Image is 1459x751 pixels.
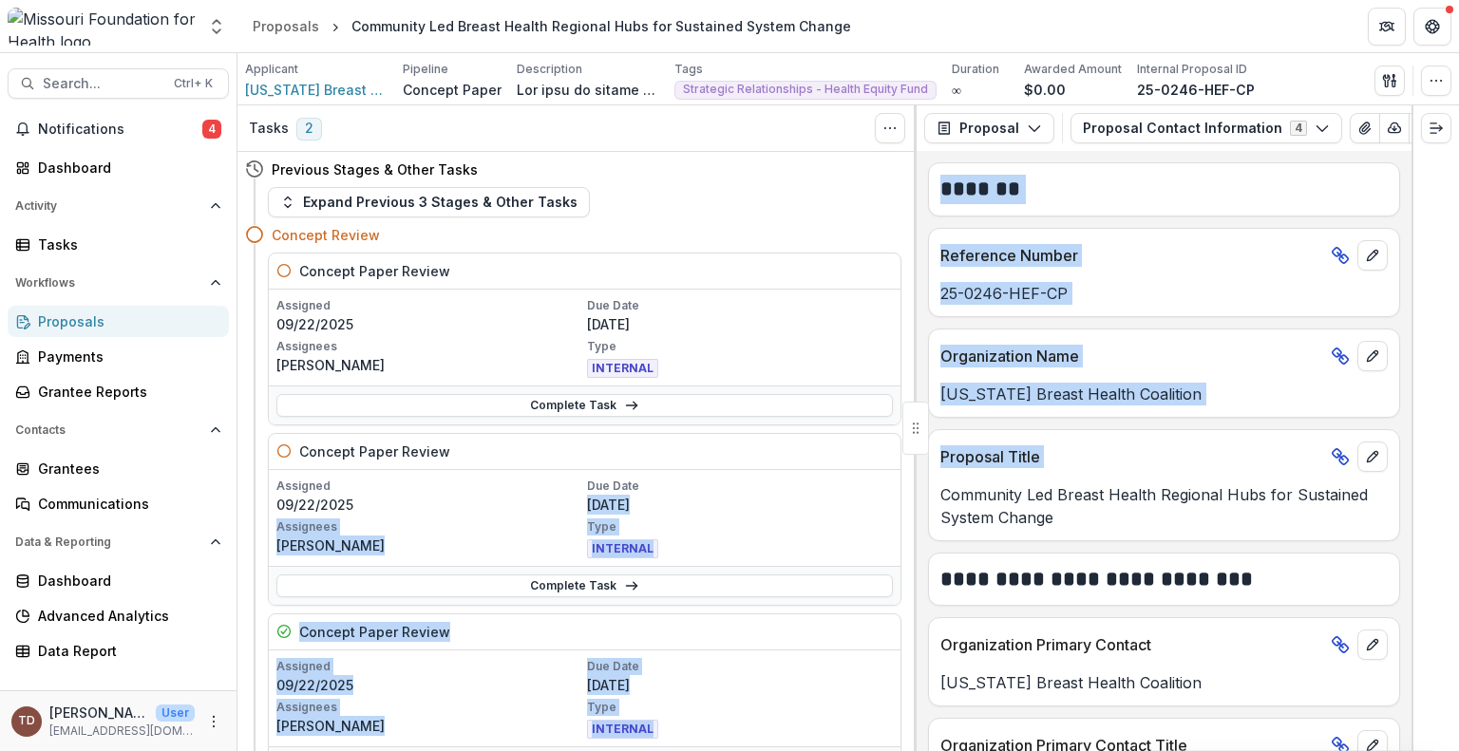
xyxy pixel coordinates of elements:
[1024,80,1066,100] p: $0.00
[38,235,214,254] div: Tasks
[403,80,502,100] p: Concept Paper
[8,114,229,144] button: Notifications4
[8,68,229,99] button: Search...
[245,12,327,40] a: Proposals
[202,710,225,733] button: More
[299,441,450,461] h5: Concept Paper Review
[8,152,229,183] a: Dashboard
[299,261,450,281] h5: Concept Paper Review
[1413,8,1451,46] button: Get Help
[940,633,1323,656] p: Organization Primary Contact
[38,494,214,514] div: Communications
[38,641,214,661] div: Data Report
[249,121,289,137] h3: Tasks
[299,622,450,642] h5: Concept Paper Review
[276,338,583,355] p: Assignees
[276,535,583,555] p: [PERSON_NAME]
[276,495,583,515] p: 09/22/2025
[49,723,195,740] p: [EMAIL_ADDRESS][DOMAIN_NAME]
[952,61,999,78] p: Duration
[8,488,229,519] a: Communications
[276,297,583,314] p: Assigned
[940,671,1388,694] p: [US_STATE] Breast Health Coalition
[587,495,894,515] p: [DATE]
[587,314,894,334] p: [DATE]
[587,518,894,535] p: Type
[1357,240,1388,271] button: edit
[8,8,196,46] img: Missouri Foundation for Health logo
[940,483,1388,529] p: Community Led Breast Health Regional Hubs for Sustained System Change
[517,80,659,100] p: Lor ipsu do sitame consec adipis Elitsedd eius temporinci utla etd Magnaali Enimad Minimv Quisnos...
[43,76,162,92] span: Search...
[1350,113,1380,143] button: View Attached Files
[1409,113,1439,143] button: Edit as form
[8,229,229,260] a: Tasks
[276,478,583,495] p: Assigned
[49,703,148,723] p: [PERSON_NAME]
[15,535,202,549] span: Data & Reporting
[940,282,1388,305] p: 25-0246-HEF-CP
[202,120,221,139] span: 4
[674,61,703,78] p: Tags
[940,244,1323,267] p: Reference Number
[587,675,894,695] p: [DATE]
[38,122,202,138] span: Notifications
[245,80,388,100] a: [US_STATE] Breast Health Coalition
[587,338,894,355] p: Type
[253,16,319,36] div: Proposals
[875,113,905,143] button: Toggle View Cancelled Tasks
[38,382,214,402] div: Grantee Reports
[351,16,851,36] div: Community Led Breast Health Regional Hubs for Sustained System Change
[272,225,380,245] h4: Concept Review
[1071,113,1342,143] button: Proposal Contact Information4
[276,658,583,675] p: Assigned
[1024,61,1122,78] p: Awarded Amount
[8,306,229,337] a: Proposals
[587,658,894,675] p: Due Date
[683,83,928,96] span: Strategic Relationships - Health Equity Fund
[276,699,583,716] p: Assignees
[1421,113,1451,143] button: Expand right
[1137,80,1255,100] p: 25-0246-HEF-CP
[276,716,583,736] p: [PERSON_NAME]
[296,118,322,141] span: 2
[940,445,1323,468] p: Proposal Title
[8,453,229,484] a: Grantees
[940,383,1388,405] p: [US_STATE] Breast Health Coalition
[403,61,448,78] p: Pipeline
[587,699,894,716] p: Type
[276,518,583,535] p: Assignees
[276,675,583,695] p: 09/22/2025
[8,376,229,407] a: Grantee Reports
[587,359,658,378] span: INTERNAL
[38,347,214,366] div: Payments
[8,527,229,557] button: Open Data & Reporting
[1357,629,1388,660] button: edit
[276,314,583,334] p: 09/22/2025
[1137,61,1247,78] p: Internal Proposal ID
[38,311,214,331] div: Proposals
[1357,341,1388,371] button: edit
[15,423,202,437] span: Contacts
[8,600,229,631] a: Advanced Analytics
[203,8,230,46] button: Open entity switcher
[38,158,214,178] div: Dashboard
[38,459,214,479] div: Grantees
[8,268,229,298] button: Open Workflows
[38,571,214,591] div: Dashboard
[276,355,583,375] p: [PERSON_NAME]
[8,341,229,372] a: Payments
[587,539,658,558] span: INTERNAL
[15,199,202,213] span: Activity
[268,187,590,217] button: Expand Previous 3 Stages & Other Tasks
[18,715,35,727] div: Ty Dowdy
[245,12,859,40] nav: breadcrumb
[15,276,202,290] span: Workflows
[940,345,1323,367] p: Organization Name
[587,720,658,739] span: INTERNAL
[276,394,893,417] a: Complete Task
[517,61,582,78] p: Description
[587,297,894,314] p: Due Date
[8,191,229,221] button: Open Activity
